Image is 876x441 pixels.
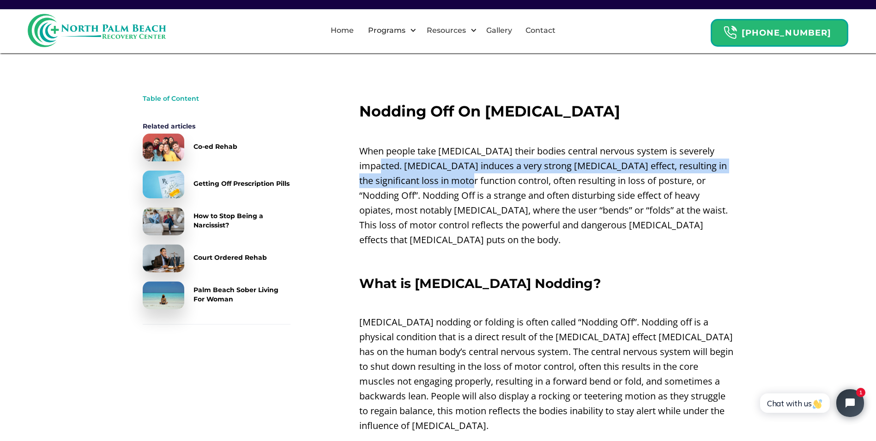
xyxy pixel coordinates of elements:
[723,25,737,40] img: Header Calendar Icons
[359,144,734,247] p: When people take [MEDICAL_DATA] their bodies central nervous system is severely impacted. [MEDICA...
[520,16,561,45] a: Contact
[143,245,290,272] a: Court Ordered Rehab
[424,25,468,36] div: Resources
[481,16,518,45] a: Gallery
[360,16,419,45] div: Programs
[419,16,479,45] div: Resources
[143,208,290,235] a: How to Stop Being a Narcissist?
[359,252,734,267] p: ‍
[359,103,734,120] h2: Nodding Off On [MEDICAL_DATA]
[750,381,872,425] iframe: Tidio Chat
[359,315,734,433] p: [MEDICAL_DATA] nodding or folding is often called “Nodding Off”. Nodding off is a physical condit...
[359,276,601,291] strong: What is [MEDICAL_DATA] Nodding?
[193,179,290,188] div: Getting Off Prescription Pills
[193,253,267,262] div: Court Ordered Rehab
[143,122,290,131] div: Related articles
[143,134,290,161] a: Co-ed Rehab
[143,94,290,103] div: Table of Content
[359,295,734,310] p: ‍
[143,282,290,309] a: Palm Beach Sober Living For Woman
[366,25,408,36] div: Programs
[193,142,237,151] div: Co-ed Rehab
[193,211,290,230] div: How to Stop Being a Narcissist?
[711,14,848,47] a: Header Calendar Icons[PHONE_NUMBER]
[143,171,290,198] a: Getting Off Prescription Pills
[742,28,831,38] strong: [PHONE_NUMBER]
[193,285,290,304] div: Palm Beach Sober Living For Woman
[359,124,734,139] p: ‍
[325,16,359,45] a: Home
